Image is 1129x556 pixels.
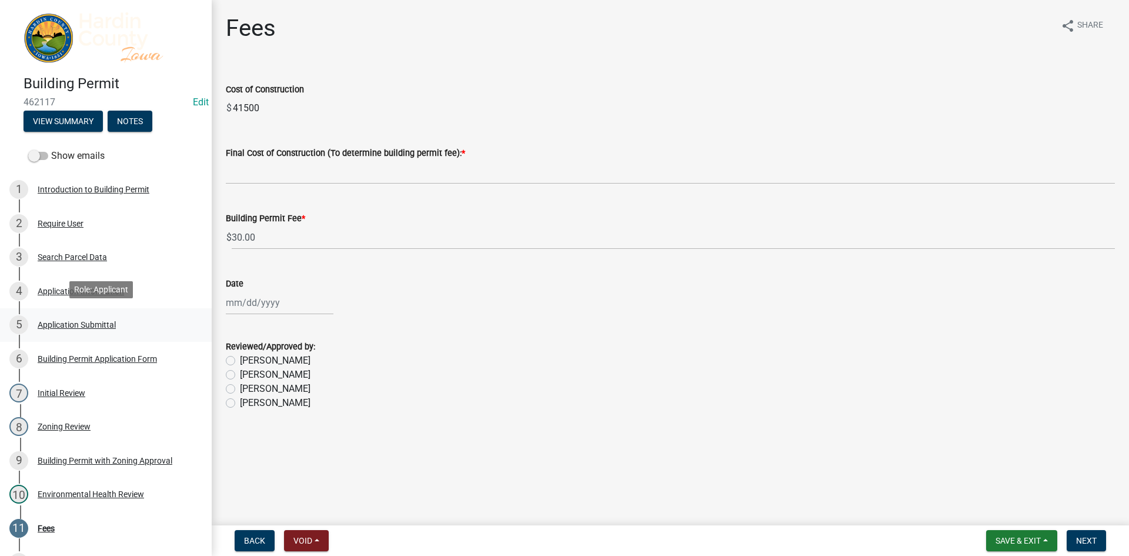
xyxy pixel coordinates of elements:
span: Back [244,536,265,545]
div: Application Information [38,287,124,295]
label: Final Cost of Construction (To determine building permit fee): [226,149,465,158]
label: Reviewed/Approved by: [226,343,315,351]
label: [PERSON_NAME] [240,368,310,382]
a: Edit [193,96,209,108]
div: 2 [9,214,28,233]
label: [PERSON_NAME] [240,382,310,396]
span: Next [1076,536,1097,545]
div: 7 [9,384,28,402]
div: Role: Applicant [69,281,133,298]
div: 4 [9,282,28,301]
img: Hardin County, Iowa [24,12,193,63]
button: Next [1067,530,1106,551]
label: Show emails [28,149,105,163]
div: 5 [9,315,28,334]
h4: Building Permit [24,75,202,92]
label: [PERSON_NAME] [240,396,310,410]
div: 11 [9,519,28,538]
span: Share [1077,19,1103,33]
div: Introduction to Building Permit [38,185,149,194]
span: Void [293,536,312,545]
button: shareShare [1051,14,1113,37]
button: Save & Exit [986,530,1057,551]
span: 462117 [24,96,188,108]
div: Zoning Review [38,422,91,431]
div: 9 [9,451,28,470]
div: Require User [38,219,83,228]
wm-modal-confirm: Summary [24,118,103,127]
div: Fees [38,524,55,532]
span: $ [226,225,232,249]
wm-modal-confirm: Edit Application Number [193,96,209,108]
div: 10 [9,485,28,504]
div: 1 [9,180,28,199]
i: share [1061,19,1075,33]
label: Building Permit Fee [226,215,305,223]
div: Initial Review [38,389,85,397]
button: Void [284,530,329,551]
input: mm/dd/yyyy [226,291,333,315]
button: Notes [108,111,152,132]
button: Back [235,530,275,551]
div: Environmental Health Review [38,490,144,498]
wm-modal-confirm: Notes [108,118,152,127]
div: Building Permit Application Form [38,355,157,363]
div: 3 [9,248,28,267]
label: Cost of Construction [226,86,304,94]
div: Building Permit with Zoning Approval [38,457,172,465]
span: $ [226,96,232,120]
span: Save & Exit [996,536,1041,545]
label: [PERSON_NAME] [240,354,310,368]
div: Application Submittal [38,321,116,329]
div: Search Parcel Data [38,253,107,261]
div: 8 [9,417,28,436]
label: Date [226,280,243,288]
button: View Summary [24,111,103,132]
div: 6 [9,349,28,368]
h1: Fees [226,14,276,42]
